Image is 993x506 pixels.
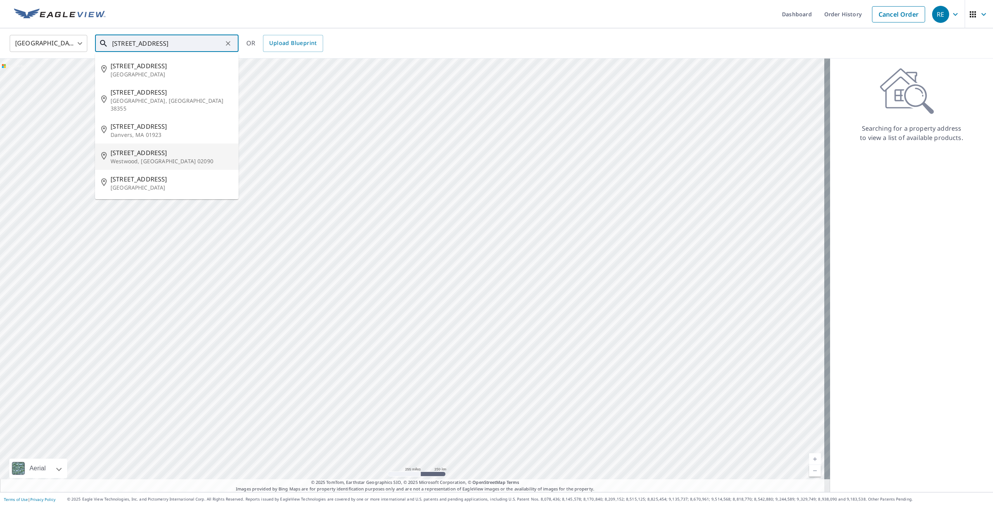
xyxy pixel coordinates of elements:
[4,497,55,502] p: |
[223,38,234,49] button: Clear
[932,6,949,23] div: RE
[111,148,232,157] span: [STREET_ADDRESS]
[27,459,48,478] div: Aerial
[111,174,232,184] span: [STREET_ADDRESS]
[111,131,232,139] p: Danvers, MA 01923
[860,124,964,142] p: Searching for a property address to view a list of available products.
[14,9,106,20] img: EV Logo
[472,479,505,485] a: OpenStreetMap
[872,6,925,22] a: Cancel Order
[111,88,232,97] span: [STREET_ADDRESS]
[269,38,317,48] span: Upload Blueprint
[111,61,232,71] span: [STREET_ADDRESS]
[4,497,28,502] a: Terms of Use
[30,497,55,502] a: Privacy Policy
[507,479,519,485] a: Terms
[10,33,87,54] div: [GEOGRAPHIC_DATA]
[111,71,232,78] p: [GEOGRAPHIC_DATA]
[111,157,232,165] p: Westwood, [GEOGRAPHIC_DATA] 02090
[263,35,323,52] a: Upload Blueprint
[9,459,67,478] div: Aerial
[809,453,821,465] a: Current Level 5, Zoom In
[112,33,223,54] input: Search by address or latitude-longitude
[111,122,232,131] span: [STREET_ADDRESS]
[246,35,323,52] div: OR
[311,479,519,486] span: © 2025 TomTom, Earthstar Geographics SIO, © 2025 Microsoft Corporation, ©
[111,97,232,112] p: [GEOGRAPHIC_DATA], [GEOGRAPHIC_DATA] 38355
[67,496,989,502] p: © 2025 Eagle View Technologies, Inc. and Pictometry International Corp. All Rights Reserved. Repo...
[111,184,232,192] p: [GEOGRAPHIC_DATA]
[809,465,821,477] a: Current Level 5, Zoom Out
